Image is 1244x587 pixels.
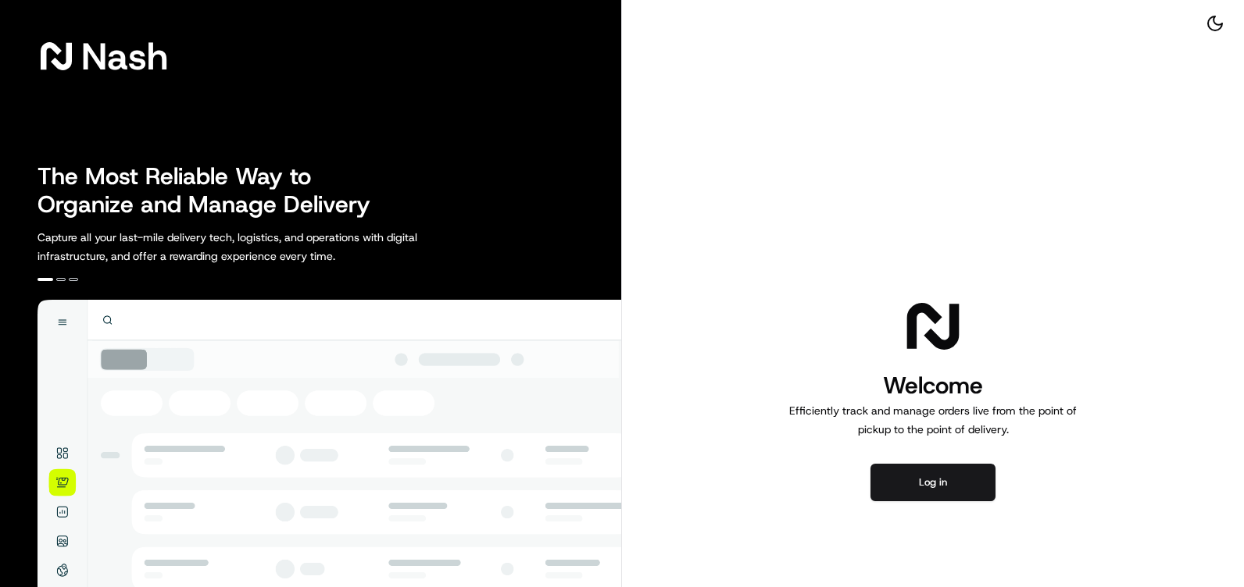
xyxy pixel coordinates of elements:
[783,370,1083,401] h1: Welcome
[81,41,168,72] span: Nash
[783,401,1083,439] p: Efficiently track and manage orders live from the point of pickup to the point of delivery.
[870,464,996,501] button: Log in
[38,228,488,265] p: Capture all your last-mile delivery tech, logistics, and operations with digital infrastructure, ...
[38,162,388,219] h2: The Most Reliable Way to Organize and Manage Delivery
